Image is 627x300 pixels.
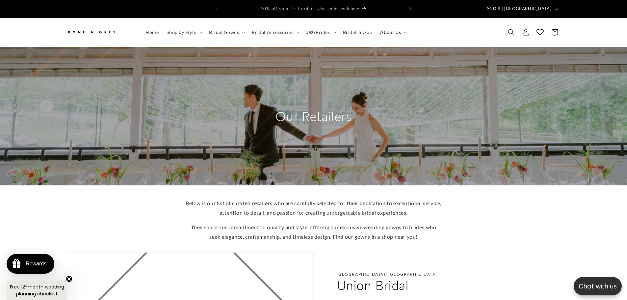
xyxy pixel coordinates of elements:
[376,25,410,39] summary: About Us
[167,29,196,35] span: Shop by Style
[185,199,442,218] p: Below is our list of curated retailers who are carefully selected for their dedication to excepti...
[487,6,552,12] span: SGD $ | [GEOGRAPHIC_DATA]
[574,282,622,291] p: Chat with us
[26,261,46,267] div: Rewards
[10,284,64,297] span: Free 12-month wedding planning checklist
[337,277,409,294] h2: Union Bridal
[504,25,518,40] summary: Search
[67,27,116,38] img: Bone and Grey Bridal
[163,25,205,39] summary: Shop by Style
[64,24,135,40] a: Bone and Grey Bridal
[145,29,159,35] span: Home
[403,3,417,15] button: Next announcement
[339,25,377,39] a: Bridal Try-on
[252,29,293,35] span: Bridal Accessories
[209,29,239,35] span: Bridal Gowns
[343,29,373,35] span: Bridal Try-on
[185,223,442,242] p: They share our commitment to quality and style, offering our exclusive wedding gowns to brides wh...
[574,277,622,295] button: Open chatbox
[66,276,72,282] button: Close teaser
[248,25,302,39] summary: Bridal Accessories
[7,281,67,300] div: Free 12-month wedding planning checklistClose teaser
[380,29,401,35] span: About Us
[302,25,339,39] summary: #BGBrides
[260,6,359,11] span: 10% off your first order | Use code: welcome
[142,25,163,39] a: Home
[251,108,376,125] h2: Our Retailers
[337,272,438,277] p: [GEOGRAPHIC_DATA], [GEOGRAPHIC_DATA]
[205,25,248,39] summary: Bridal Gowns
[483,3,561,15] button: SGD $ | [GEOGRAPHIC_DATA]
[210,3,224,15] button: Previous announcement
[306,29,330,35] span: #BGBrides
